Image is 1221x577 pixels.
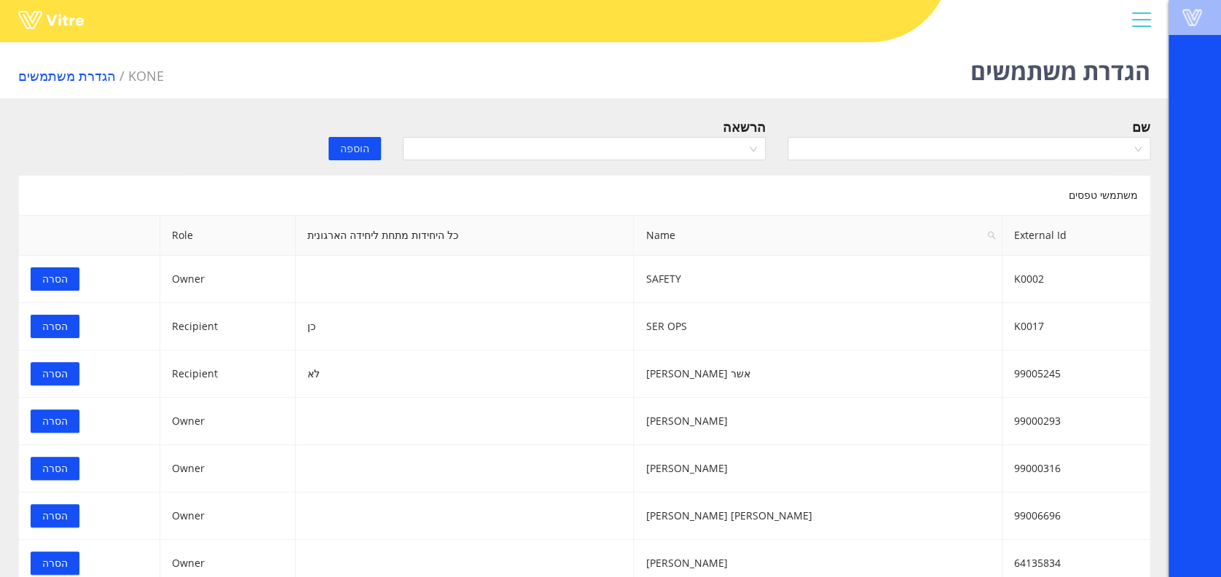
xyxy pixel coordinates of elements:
span: Name [634,216,1001,255]
span: הסרה [42,460,68,476]
td: SAFETY [634,256,1002,303]
span: Owner [172,461,205,475]
td: אשר [PERSON_NAME] [634,350,1002,398]
div: שם [1132,117,1150,137]
button: הסרה [31,409,79,433]
span: 99006696 [1014,509,1061,522]
button: הסרה [31,552,79,575]
td: SER OPS [634,303,1002,350]
span: Recipient [172,319,218,333]
span: הסרה [42,318,68,334]
span: 99000293 [1014,414,1061,428]
span: 99000316 [1014,461,1061,475]
td: כן [296,303,635,350]
h1: הגדרת משתמשים [970,36,1150,98]
span: 99005245 [1014,366,1061,380]
span: K0017 [1014,319,1044,333]
span: הסרה [42,555,68,571]
div: הרשאה [723,117,766,137]
span: 64135834 [1014,556,1061,570]
span: search [987,231,996,240]
span: הסרה [42,413,68,429]
span: הסרה [42,366,68,382]
button: הסרה [31,457,79,480]
li: הגדרת משתמשים [18,66,128,86]
span: הסרה [42,508,68,524]
th: Role [160,216,296,256]
span: Owner [172,414,205,428]
span: search [981,216,1002,255]
td: [PERSON_NAME] [634,398,1002,445]
span: הסרה [42,271,68,287]
th: External Id [1002,216,1150,256]
span: Owner [172,509,205,522]
th: כל היחידות מתחת ליחידה הארגונית [296,216,635,256]
button: הסרה [31,267,79,291]
button: הסרה [31,504,79,527]
span: Owner [172,272,205,286]
td: [PERSON_NAME] [PERSON_NAME] [634,492,1002,540]
td: לא [296,350,635,398]
span: Recipient [172,366,218,380]
button: הוספה [329,137,381,160]
span: 223 [128,67,164,85]
span: Owner [172,556,205,570]
span: K0002 [1014,272,1044,286]
td: [PERSON_NAME] [634,445,1002,492]
button: הסרה [31,362,79,385]
button: הסרה [31,315,79,338]
div: משתמשי טפסים [18,175,1150,215]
